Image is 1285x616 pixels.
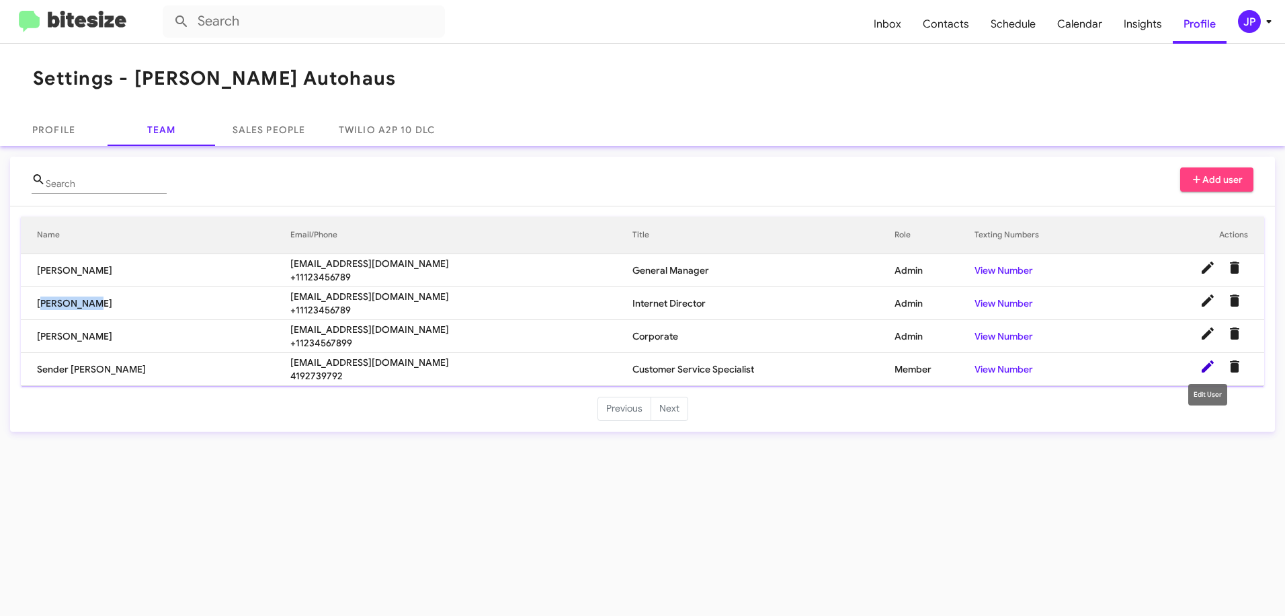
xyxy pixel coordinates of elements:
button: JP [1227,10,1270,33]
button: Delete User [1221,254,1248,281]
span: +11234567899 [290,336,632,350]
th: Texting Numbers [975,217,1114,254]
button: Delete User [1221,287,1248,314]
td: [PERSON_NAME] [21,320,290,353]
td: Admin [895,287,975,320]
a: Calendar [1046,5,1113,44]
a: View Number [975,363,1033,375]
td: [PERSON_NAME] [21,254,290,287]
a: View Number [975,297,1033,309]
td: [PERSON_NAME] [21,287,290,320]
td: Admin [895,254,975,287]
a: View Number [975,330,1033,342]
button: Delete User [1221,320,1248,347]
a: Inbox [863,5,912,44]
button: Add user [1180,167,1254,192]
a: Twilio A2P 10 DLC [323,114,451,146]
span: [EMAIL_ADDRESS][DOMAIN_NAME] [290,323,632,336]
a: Team [108,114,215,146]
a: View Number [975,264,1033,276]
h1: Settings - [PERSON_NAME] Autohaus [33,68,396,89]
th: Name [21,217,290,254]
td: Sender [PERSON_NAME] [21,353,290,386]
span: [EMAIL_ADDRESS][DOMAIN_NAME] [290,257,632,270]
td: General Manager [632,254,895,287]
span: Add user [1191,167,1243,192]
span: +11123456789 [290,303,632,317]
div: JP [1238,10,1261,33]
td: Corporate [632,320,895,353]
button: Delete User [1221,353,1248,380]
a: Sales People [215,114,323,146]
th: Role [895,217,975,254]
input: Search [163,5,445,38]
th: Email/Phone [290,217,632,254]
input: Name or Email [46,179,167,190]
span: [EMAIL_ADDRESS][DOMAIN_NAME] [290,290,632,303]
a: Insights [1113,5,1173,44]
span: 4192739792 [290,369,632,383]
div: Edit User [1188,384,1227,406]
a: Schedule [980,5,1046,44]
th: Title [632,217,895,254]
td: Member [895,353,975,386]
span: +11123456789 [290,270,632,284]
th: Actions [1114,217,1264,254]
td: Customer Service Specialist [632,353,895,386]
td: Internet Director [632,287,895,320]
td: Admin [895,320,975,353]
a: Contacts [912,5,980,44]
span: [EMAIL_ADDRESS][DOMAIN_NAME] [290,356,632,369]
a: Profile [1173,5,1227,44]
